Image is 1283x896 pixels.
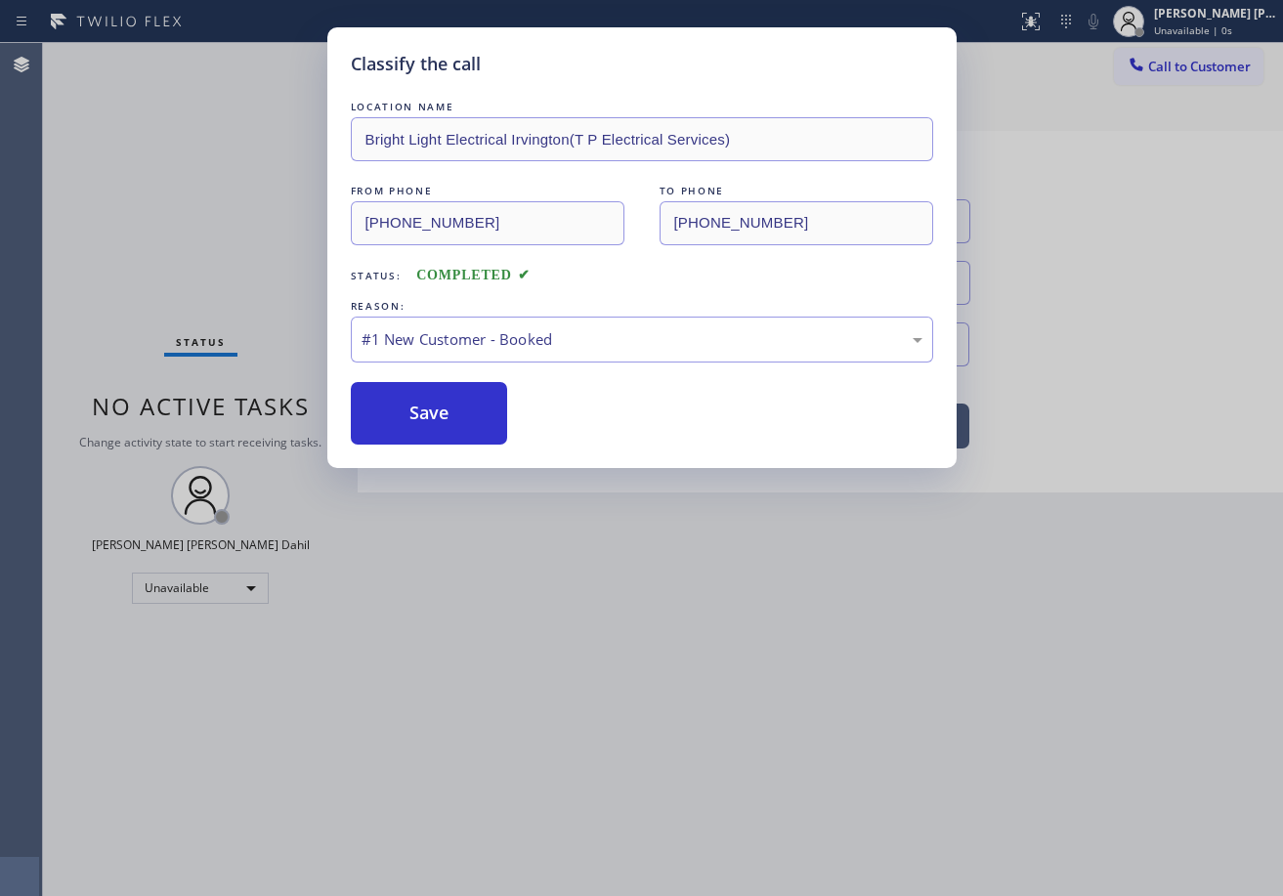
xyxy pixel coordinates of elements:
input: From phone [351,201,624,245]
div: LOCATION NAME [351,97,933,117]
button: Save [351,382,508,445]
div: #1 New Customer - Booked [362,328,922,351]
div: TO PHONE [660,181,933,201]
h5: Classify the call [351,51,481,77]
span: COMPLETED [416,268,530,282]
div: FROM PHONE [351,181,624,201]
span: Status: [351,269,402,282]
div: REASON: [351,296,933,317]
input: To phone [660,201,933,245]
